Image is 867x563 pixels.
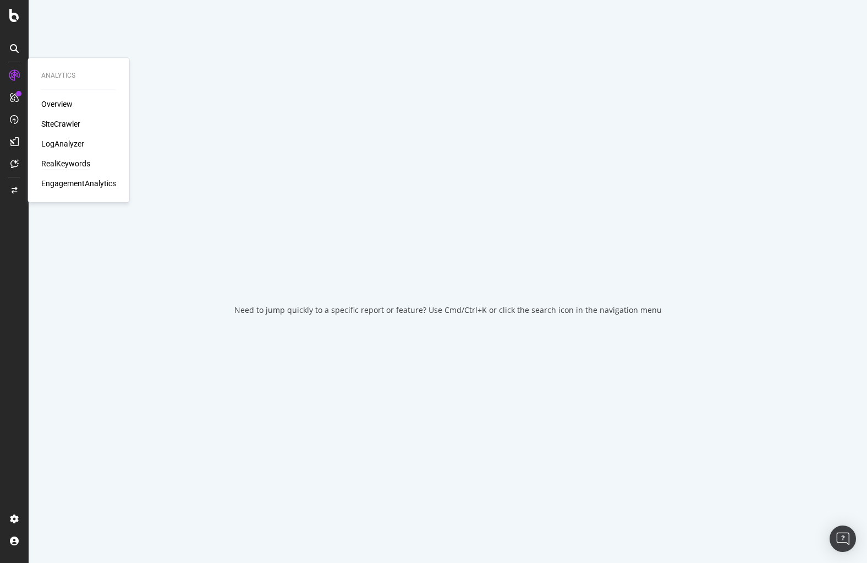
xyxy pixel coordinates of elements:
[41,99,73,110] a: Overview
[41,178,116,189] a: EngagementAnalytics
[234,305,662,316] div: Need to jump quickly to a specific report or feature? Use Cmd/Ctrl+K or click the search icon in ...
[41,158,90,169] a: RealKeywords
[830,526,856,552] div: Open Intercom Messenger
[41,138,84,149] a: LogAnalyzer
[41,71,116,80] div: Analytics
[408,247,487,287] div: animation
[41,118,80,129] a: SiteCrawler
